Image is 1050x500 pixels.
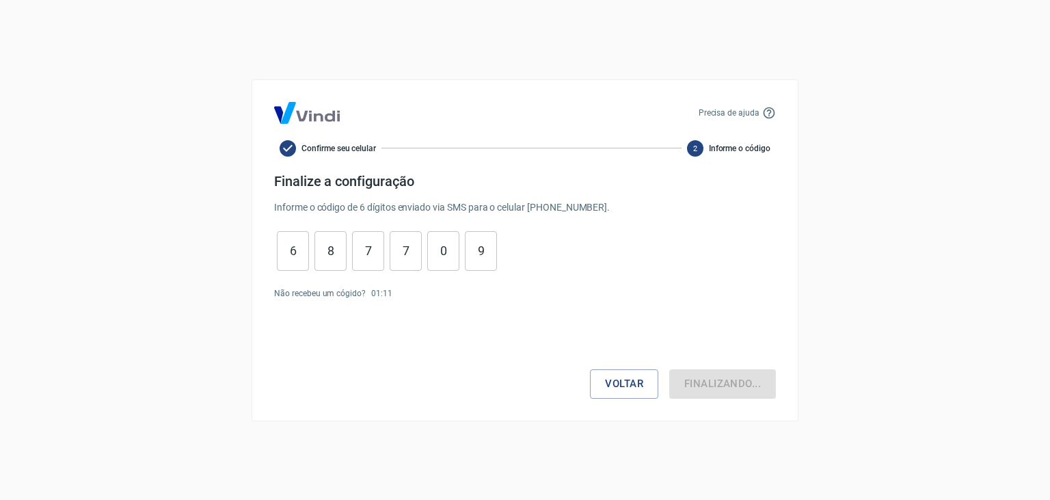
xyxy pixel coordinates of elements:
img: Logo Vind [274,102,340,124]
p: 01 : 11 [371,287,392,300]
text: 2 [693,144,697,153]
button: Voltar [590,369,658,398]
p: Precisa de ajuda [699,107,759,119]
h4: Finalize a configuração [274,173,776,189]
p: Informe o código de 6 dígitos enviado via SMS para o celular [PHONE_NUMBER] . [274,200,776,215]
span: Confirme seu celular [301,142,376,155]
span: Informe o código [709,142,770,155]
p: Não recebeu um cógido? [274,287,366,300]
